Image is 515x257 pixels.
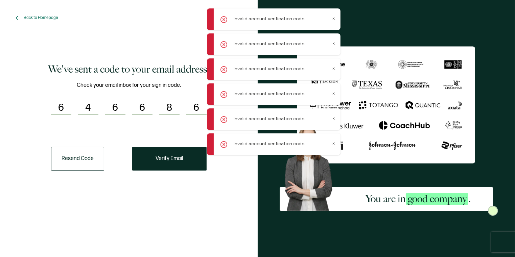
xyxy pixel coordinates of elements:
p: Invalid account verification code. [234,140,306,147]
p: Invalid account verification code. [234,40,306,47]
button: Verify Email [132,147,207,171]
img: Sertifier Signup [488,206,498,216]
span: good company [406,193,468,205]
h2: You are in . [366,192,471,206]
button: Resend Code [51,147,104,171]
img: Sertifier We've sent a code to your email address. [297,46,475,163]
p: Invalid account verification code. [234,115,306,122]
span: Check your email inbox for your sign in code. [77,81,181,89]
h1: We've sent a code to your email address. [48,62,209,76]
p: Invalid account verification code. [234,15,306,22]
span: Verify Email [156,156,183,161]
p: Invalid account verification code. [234,90,306,97]
span: Back to Homepage [24,15,58,20]
p: Invalid account verification code. [234,65,306,72]
img: Sertifier Signup - You are in <span class="strong-h">good company</span>. Hero [280,121,344,211]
